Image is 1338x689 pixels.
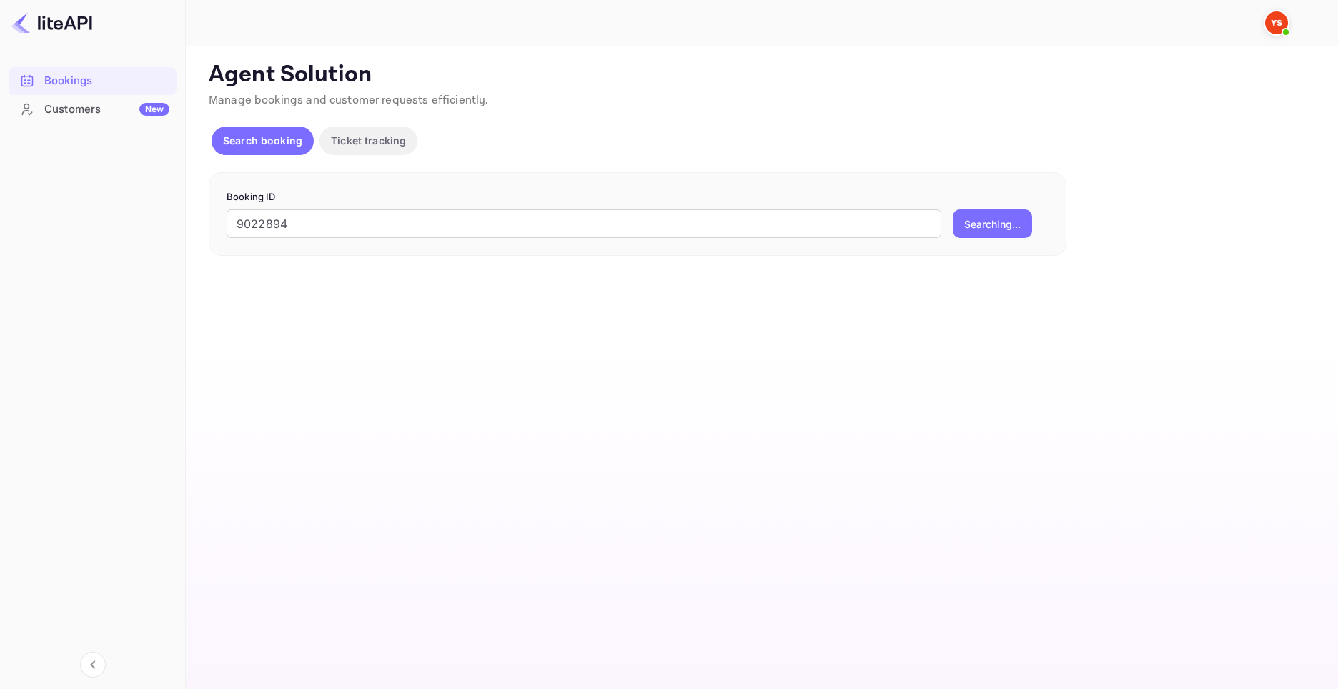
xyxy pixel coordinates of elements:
div: CustomersNew [9,96,177,124]
a: Bookings [9,67,177,94]
p: Ticket tracking [331,133,406,148]
p: Agent Solution [209,61,1312,89]
img: Yandex Support [1265,11,1288,34]
input: Enter Booking ID (e.g., 63782194) [227,209,941,238]
a: CustomersNew [9,96,177,122]
div: New [139,103,169,116]
div: Bookings [9,67,177,95]
button: Collapse navigation [80,652,106,678]
p: Booking ID [227,190,1049,204]
p: Search booking [223,133,302,148]
div: Bookings [44,73,169,89]
img: LiteAPI logo [11,11,92,34]
div: Customers [44,101,169,118]
span: Manage bookings and customer requests efficiently. [209,93,489,108]
button: Searching... [953,209,1032,238]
